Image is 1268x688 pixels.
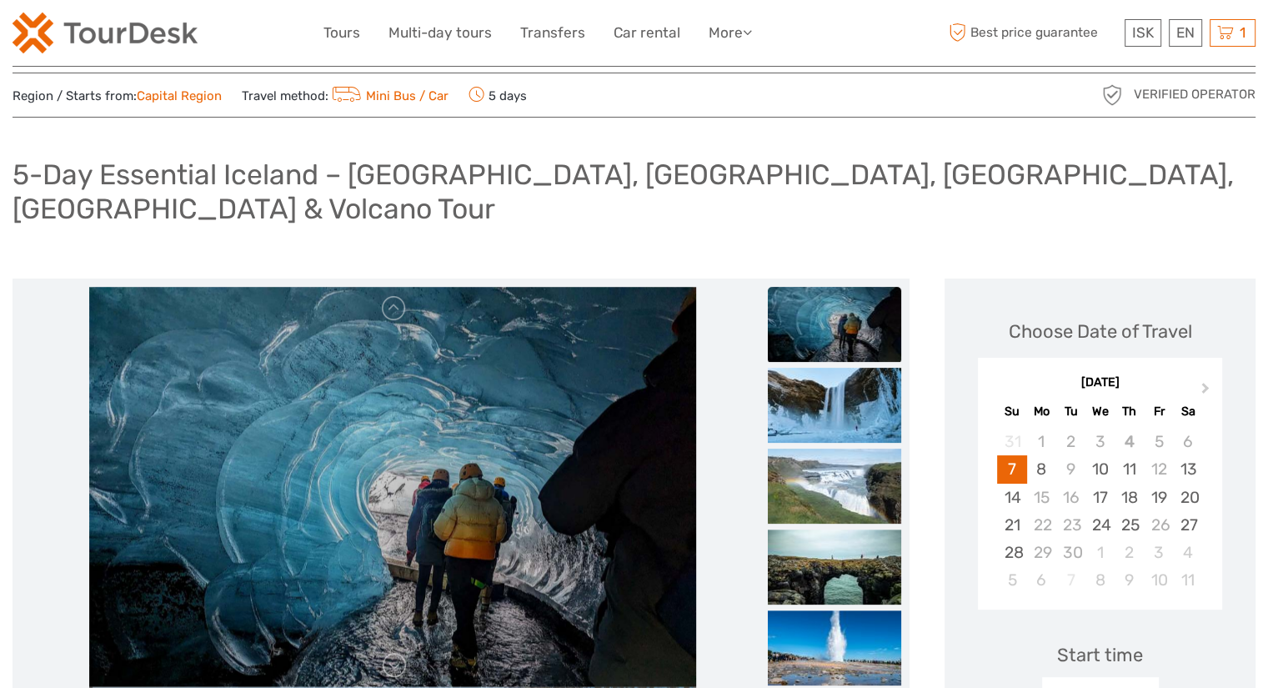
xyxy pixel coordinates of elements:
div: Not available Friday, September 5th, 2025 [1144,428,1173,455]
div: Choose Thursday, October 2nd, 2025 [1115,539,1144,566]
div: Start time [1057,642,1143,668]
img: ff63a46f9eea4b8aa406a949ad8bc493_slider_thumbnail.jpeg [768,368,901,443]
a: Capital Region [137,88,222,103]
div: Choose Date of Travel [1009,319,1192,344]
div: Choose Saturday, September 13th, 2025 [1174,455,1203,483]
div: Choose Saturday, September 27th, 2025 [1174,511,1203,539]
div: Choose Saturday, October 4th, 2025 [1174,539,1203,566]
div: Choose Wednesday, October 8th, 2025 [1085,566,1115,594]
div: Choose Sunday, October 5th, 2025 [997,566,1026,594]
div: Choose Friday, October 10th, 2025 [1144,566,1173,594]
div: Choose Wednesday, October 1st, 2025 [1085,539,1115,566]
span: 1 [1237,24,1248,41]
div: Not available Wednesday, September 3rd, 2025 [1085,428,1115,455]
a: Mini Bus / Car [328,88,449,103]
img: 54863328785643538c1b3aa400bc92cc_slider_thumbnail.jpeg [768,449,901,524]
div: Not available Tuesday, September 9th, 2025 [1056,455,1085,483]
div: Not available Tuesday, September 30th, 2025 [1056,539,1085,566]
a: Transfers [520,21,585,45]
div: month 2025-09 [984,428,1217,594]
div: Choose Monday, October 6th, 2025 [1027,566,1056,594]
button: Next Month [1194,379,1220,405]
div: Choose Thursday, September 18th, 2025 [1115,484,1144,511]
div: Choose Wednesday, September 10th, 2025 [1085,455,1115,483]
div: Tu [1056,400,1085,423]
a: Tours [323,21,360,45]
div: Choose Sunday, September 14th, 2025 [997,484,1026,511]
div: Su [997,400,1026,423]
div: [DATE] [978,374,1222,392]
div: Mo [1027,400,1056,423]
div: Sa [1174,400,1203,423]
div: Not available Monday, September 15th, 2025 [1027,484,1056,511]
div: Choose Sunday, September 28th, 2025 [997,539,1026,566]
div: Choose Monday, September 8th, 2025 [1027,455,1056,483]
a: Multi-day tours [388,21,492,45]
div: Fr [1144,400,1173,423]
div: Not available Monday, September 29th, 2025 [1027,539,1056,566]
div: Not available Monday, September 22nd, 2025 [1027,511,1056,539]
div: Th [1115,400,1144,423]
div: Not available Tuesday, September 16th, 2025 [1056,484,1085,511]
div: Choose Sunday, September 21st, 2025 [997,511,1026,539]
span: Best price guarantee [945,19,1120,47]
div: Not available Saturday, September 6th, 2025 [1174,428,1203,455]
div: Not available Monday, September 1st, 2025 [1027,428,1056,455]
div: We [1085,400,1115,423]
p: We're away right now. Please check back later! [23,29,188,43]
span: 5 days [469,83,527,107]
img: d4c4a731b55e40398aaefda114126416_slider_thumbnail.jpeg [768,610,901,685]
span: Travel method: [242,83,449,107]
div: EN [1169,19,1202,47]
span: Region / Starts from: [13,88,222,105]
span: Verified Operator [1134,86,1255,103]
h1: 5-Day Essential Iceland – [GEOGRAPHIC_DATA], [GEOGRAPHIC_DATA], [GEOGRAPHIC_DATA], [GEOGRAPHIC_DA... [13,158,1255,225]
div: Choose Friday, September 19th, 2025 [1144,484,1173,511]
div: Choose Wednesday, September 17th, 2025 [1085,484,1115,511]
div: Choose Thursday, October 9th, 2025 [1115,566,1144,594]
img: 5947ea8135f44480b7b91f19bc0ad0dd_slider_thumbnail.jpeg [768,530,901,605]
a: More [709,21,752,45]
img: 9c2f7c94018043f9a81df73b24af1409_slider_thumbnail.jpeg [768,287,901,362]
img: 120-15d4194f-c635-41b9-a512-a3cb382bfb57_logo_small.png [13,13,198,53]
div: Choose Friday, October 3rd, 2025 [1144,539,1173,566]
span: ISK [1132,24,1154,41]
div: Not available Thursday, September 4th, 2025 [1115,428,1144,455]
div: Choose Saturday, September 20th, 2025 [1174,484,1203,511]
div: Choose Wednesday, September 24th, 2025 [1085,511,1115,539]
a: Car rental [614,21,680,45]
div: Choose Thursday, September 25th, 2025 [1115,511,1144,539]
button: Open LiveChat chat widget [192,26,212,46]
div: Choose Thursday, September 11th, 2025 [1115,455,1144,483]
div: Choose Sunday, September 7th, 2025 [997,455,1026,483]
div: Not available Sunday, August 31st, 2025 [997,428,1026,455]
div: Choose Saturday, October 11th, 2025 [1174,566,1203,594]
div: Not available Tuesday, September 23rd, 2025 [1056,511,1085,539]
div: Not available Tuesday, September 2nd, 2025 [1056,428,1085,455]
div: Not available Tuesday, October 7th, 2025 [1056,566,1085,594]
div: Not available Friday, September 12th, 2025 [1144,455,1173,483]
div: Not available Friday, September 26th, 2025 [1144,511,1173,539]
img: verified_operator_grey_128.png [1099,82,1125,108]
img: 9c2f7c94018043f9a81df73b24af1409_main_slider.jpeg [89,287,696,687]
